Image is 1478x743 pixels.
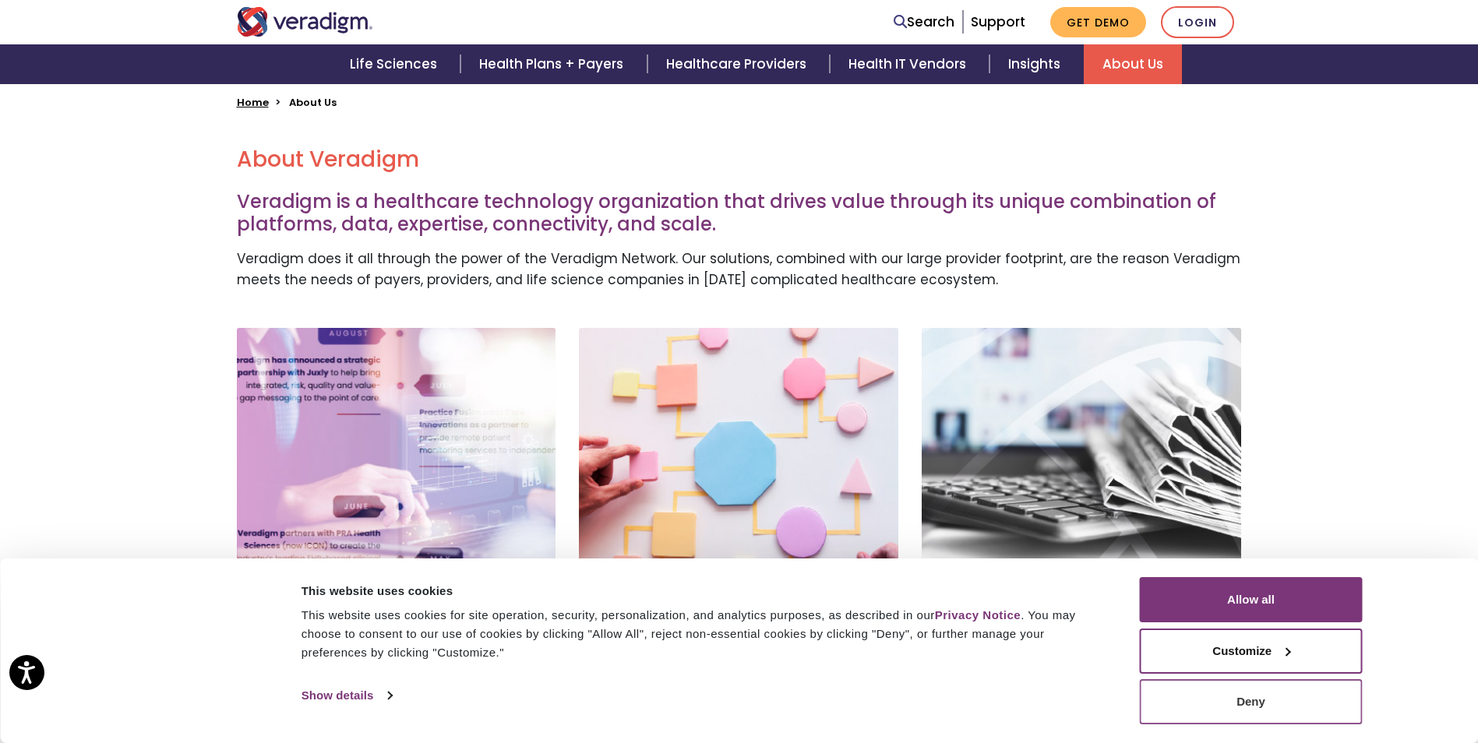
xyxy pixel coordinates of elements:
a: About Us [1084,44,1182,84]
button: Customize [1140,629,1363,674]
a: Insights [989,44,1084,84]
button: Allow all [1140,577,1363,622]
div: This website uses cookies for site operation, security, personalization, and analytics purposes, ... [302,606,1105,662]
a: Show details [302,684,392,707]
iframe: Drift Chat Widget [1400,665,1459,724]
img: Veradigm logo [237,7,373,37]
a: Search [894,12,954,33]
a: Get Demo [1050,7,1146,37]
p: Veradigm does it all through the power of the Veradigm Network. Our solutions, combined with our ... [237,248,1242,291]
a: Life Sciences [331,44,460,84]
a: Home [237,95,269,110]
a: Privacy Notice [935,608,1021,622]
a: Health Plans + Payers [460,44,647,84]
a: Health IT Vendors [830,44,989,84]
a: Healthcare Providers [647,44,830,84]
div: This website uses cookies [302,582,1105,600]
h3: Veradigm is a healthcare technology organization that drives value through its unique combination... [237,191,1242,236]
h2: About Veradigm [237,146,1242,173]
button: Deny [1140,679,1363,724]
a: Login [1161,6,1234,38]
a: Support [971,12,1025,31]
